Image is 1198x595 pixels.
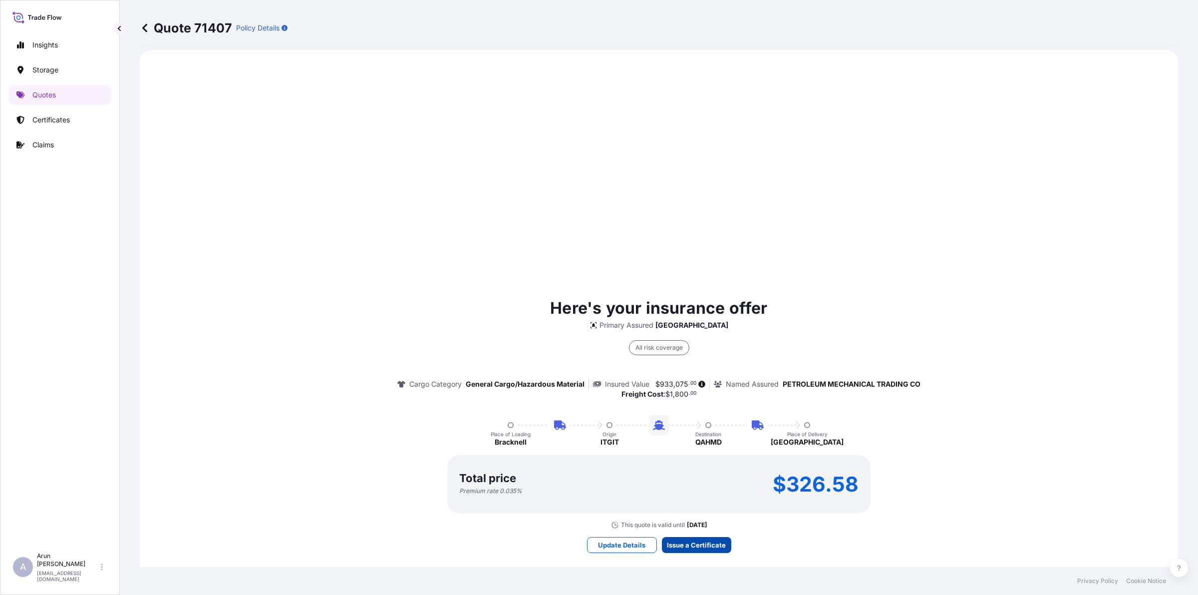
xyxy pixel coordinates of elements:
[32,115,70,125] p: Certificates
[409,379,462,389] p: Cargo Category
[140,20,232,36] p: Quote 71407
[662,537,731,553] button: Issue a Certificate
[621,521,685,529] p: This quote is valid until
[621,390,663,398] b: Freight Cost
[689,392,690,395] span: .
[1126,577,1166,585] a: Cookie Notice
[587,537,657,553] button: Update Details
[675,391,688,398] span: 800
[466,379,585,389] p: General Cargo/Hazardous Material
[673,391,675,398] span: ,
[602,431,616,437] p: Origin
[690,392,696,395] span: 00
[670,391,673,398] span: 1
[673,381,675,388] span: ,
[600,437,619,447] p: ITGIT
[37,552,99,568] p: Arun [PERSON_NAME]
[8,110,111,130] a: Certificates
[787,431,828,437] p: Place of Delivery
[32,90,56,100] p: Quotes
[621,389,697,399] p: :
[32,65,58,75] p: Storage
[32,140,54,150] p: Claims
[655,381,660,388] span: $
[8,35,111,55] a: Insights
[688,382,690,385] span: .
[605,379,649,389] p: Insured Value
[771,437,844,447] p: [GEOGRAPHIC_DATA]
[629,340,689,355] div: All risk coverage
[8,85,111,105] a: Quotes
[37,570,99,582] p: [EMAIL_ADDRESS][DOMAIN_NAME]
[655,320,728,330] p: [GEOGRAPHIC_DATA]
[491,431,531,437] p: Place of Loading
[687,521,707,529] p: [DATE]
[667,540,726,550] p: Issue a Certificate
[459,487,522,495] p: Premium rate 0.035 %
[236,23,280,33] p: Policy Details
[690,382,696,385] span: 00
[598,540,645,550] p: Update Details
[660,381,673,388] span: 933
[665,391,670,398] span: $
[495,437,527,447] p: Bracknell
[20,562,26,572] span: A
[675,381,688,388] span: 075
[695,437,722,447] p: QAHMD
[459,473,516,483] p: Total price
[726,379,779,389] p: Named Assured
[8,60,111,80] a: Storage
[695,431,721,437] p: Destination
[8,135,111,155] a: Claims
[1077,577,1118,585] a: Privacy Policy
[32,40,58,50] p: Insights
[783,379,920,389] p: PETROLEUM MECHANICAL TRADING CO
[550,296,767,320] p: Here's your insurance offer
[599,320,653,330] p: Primary Assured
[773,476,859,492] p: $326.58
